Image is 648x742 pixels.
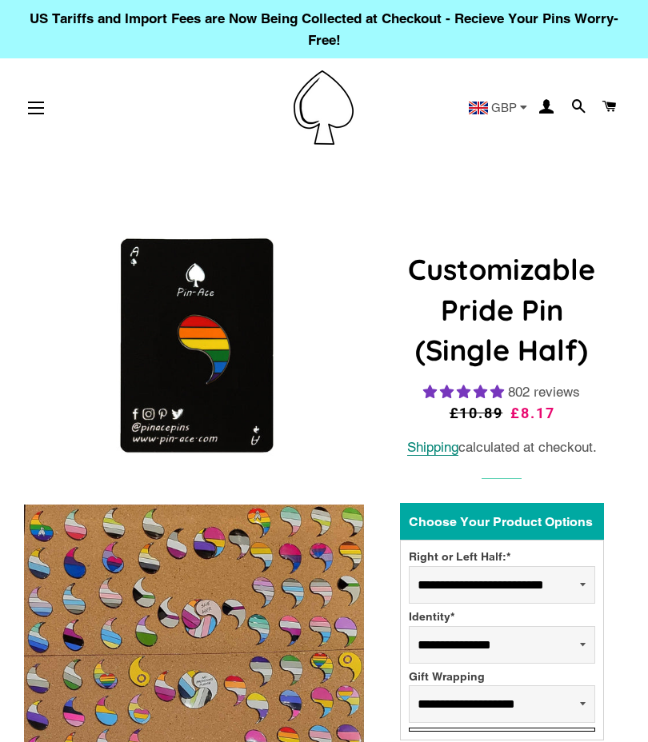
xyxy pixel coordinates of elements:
select: Identity [409,626,595,664]
img: Pin-Ace [294,70,354,145]
div: calculated at checkout. [400,437,604,458]
img: Customizable Pride Pin (Single Half) [24,221,364,493]
a: Shipping [407,439,458,456]
h1: Customizable Pride Pin (Single Half) [400,249,604,370]
span: 802 reviews [508,384,580,400]
select: Right or Left Half: [409,566,595,604]
div: Identity [409,608,595,626]
div: Choose Your Product Options [400,503,604,540]
select: Gift Wrapping [409,685,595,723]
div: Right or Left Half: [409,549,595,566]
div: Gift Wrapping [409,668,595,686]
span: 4.83 stars [423,384,508,400]
span: GBP [491,102,517,114]
span: £10.89 [450,402,507,425]
span: £8.17 [510,405,554,421]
